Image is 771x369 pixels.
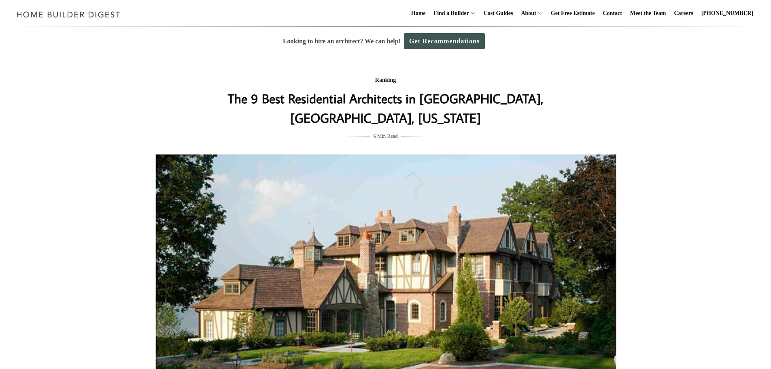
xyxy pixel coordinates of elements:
a: About [518,0,536,26]
h1: The 9 Best Residential Architects in [GEOGRAPHIC_DATA], [GEOGRAPHIC_DATA], [US_STATE] [224,89,547,128]
a: Find a Builder [431,0,469,26]
a: Ranking [375,77,396,83]
a: Meet the Team [627,0,669,26]
a: Cost Guides [480,0,516,26]
a: Home [408,0,429,26]
a: Contact [599,0,625,26]
img: Home Builder Digest [13,6,124,22]
a: Get Free Estimate [548,0,598,26]
a: Get Recommendations [404,33,485,49]
span: 6 Min Read [373,132,397,141]
a: [PHONE_NUMBER] [698,0,756,26]
a: Careers [671,0,697,26]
